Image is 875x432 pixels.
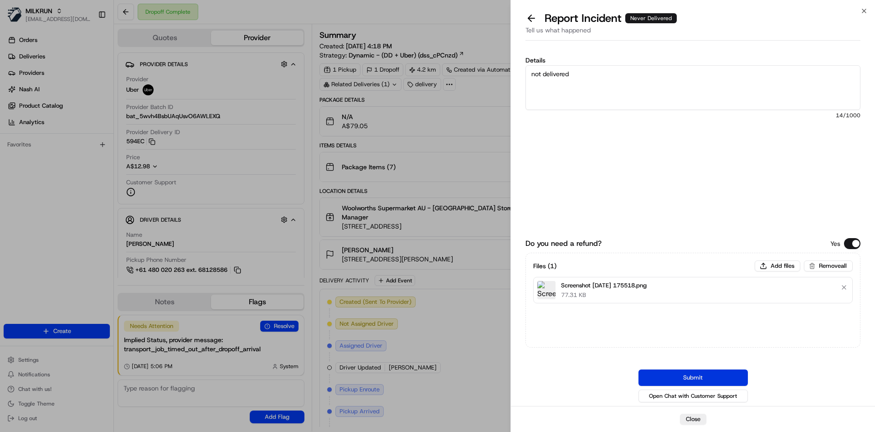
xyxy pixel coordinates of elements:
[680,414,706,425] button: Close
[625,13,677,23] div: Never Delivered
[830,239,840,248] p: Yes
[561,281,647,290] p: Screenshot [DATE] 175518.png
[561,291,647,299] p: 77.31 KB
[525,112,860,119] span: 14 /1000
[638,390,748,402] button: Open Chat with Customer Support
[545,11,677,26] p: Report Incident
[525,57,860,63] label: Details
[525,238,602,249] label: Do you need a refund?
[838,281,850,294] button: Remove file
[525,26,860,41] div: Tell us what happened
[533,261,556,271] h3: Files ( 1 )
[755,260,800,271] button: Add files
[638,370,748,386] button: Submit
[525,65,860,110] textarea: not delivered
[804,260,853,271] button: Removeall
[537,281,556,299] img: Screenshot 2025-08-18 175518.png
